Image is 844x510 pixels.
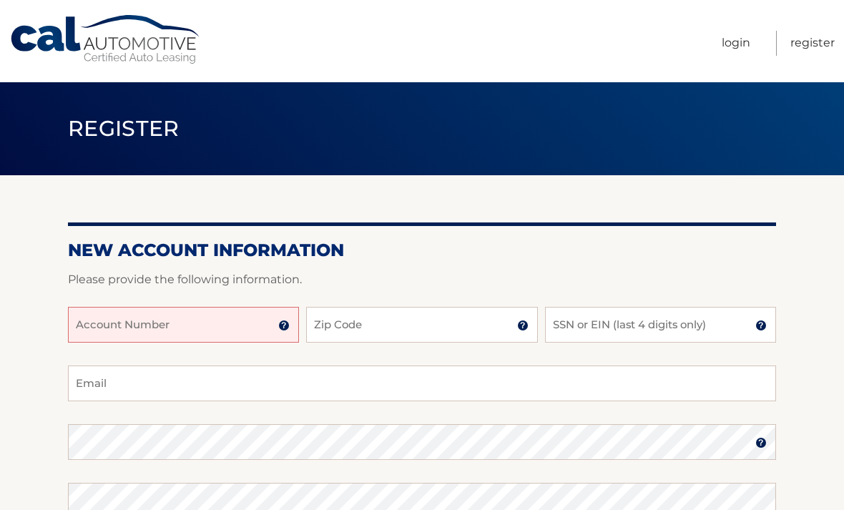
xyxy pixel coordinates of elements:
img: tooltip.svg [517,320,529,331]
img: tooltip.svg [755,320,767,331]
input: Account Number [68,307,299,343]
input: Zip Code [306,307,537,343]
h2: New Account Information [68,240,776,261]
a: Register [790,31,835,56]
a: Login [722,31,750,56]
p: Please provide the following information. [68,270,776,290]
input: SSN or EIN (last 4 digits only) [545,307,776,343]
img: tooltip.svg [278,320,290,331]
a: Cal Automotive [9,14,202,65]
img: tooltip.svg [755,437,767,448]
span: Register [68,115,180,142]
input: Email [68,366,776,401]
